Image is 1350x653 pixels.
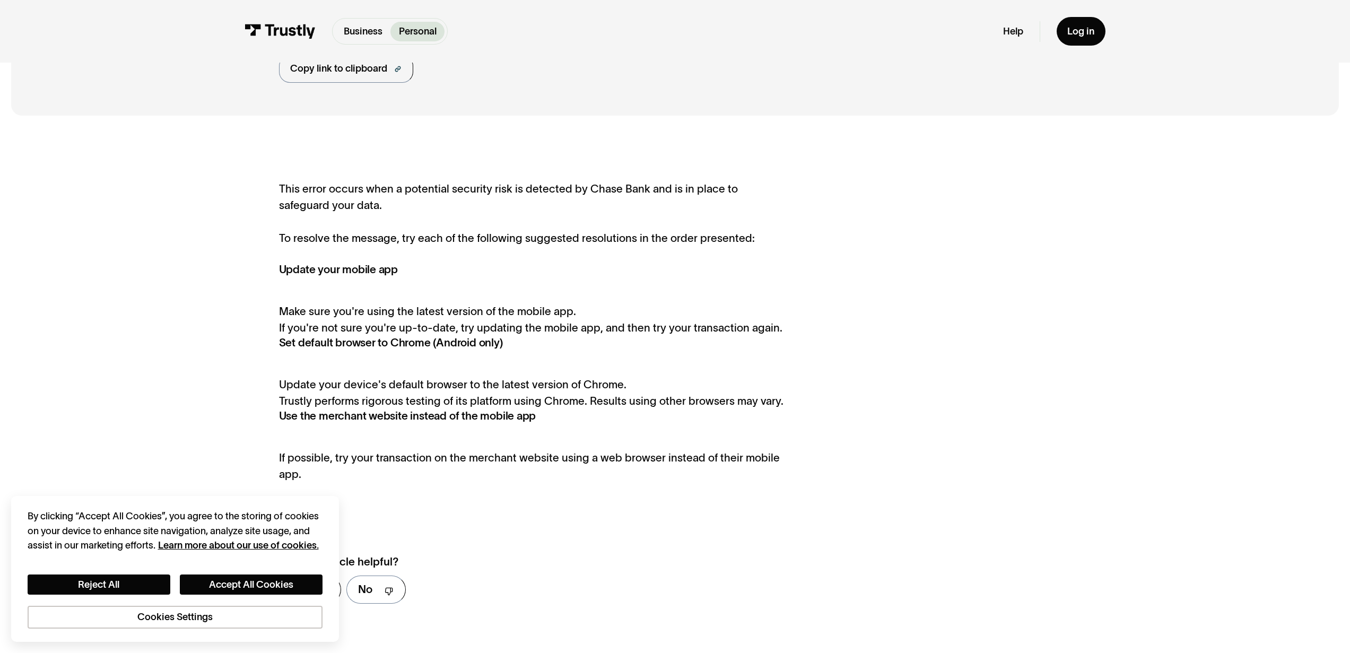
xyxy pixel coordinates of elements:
div: This error occurs when a potential security risk is detected by Chase Bank and is in place to saf... [279,181,789,483]
strong: Set default browser to Chrome (Android only) [279,336,503,349]
p: Business [344,24,382,39]
img: Trustly Logo [245,24,316,39]
a: More information about your privacy, opens in a new tab [158,540,319,551]
div: Privacy [28,509,323,628]
strong: Use the merchant website instead of the mobile app [279,410,536,422]
a: Help [1003,25,1023,38]
div: Was this article helpful? [279,554,760,570]
a: No [346,576,405,604]
div: No [358,581,372,598]
div: Log in [1067,25,1094,38]
div: Cookie banner [11,496,339,642]
div: By clicking “Accept All Cookies”, you agree to the storing of cookies on your device to enhance s... [28,509,323,552]
a: Business [335,22,390,41]
div: Copy link to clipboard [290,62,387,76]
a: Log in [1057,17,1105,46]
button: Cookies Settings [28,606,323,629]
strong: Update your mobile app [279,263,398,275]
button: Reject All [28,574,170,595]
button: Accept All Cookies [180,574,323,595]
a: Copy link to clipboard [279,55,413,83]
a: Personal [390,22,445,41]
p: Personal [399,24,437,39]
